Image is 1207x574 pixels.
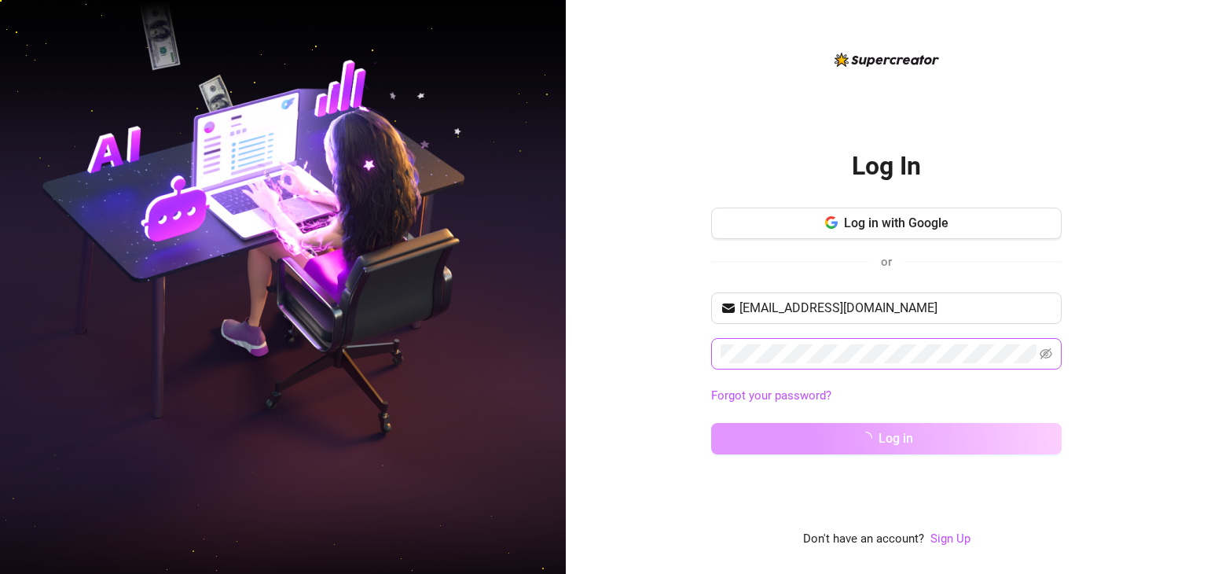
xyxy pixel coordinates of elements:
button: Log in with Google [711,208,1062,239]
span: eye-invisible [1040,348,1052,360]
a: Sign Up [930,530,970,549]
span: Log in with Google [844,215,948,230]
img: logo-BBDzfeDw.svg [835,53,939,67]
span: or [881,255,892,269]
a: Forgot your password? [711,388,831,403]
span: Log in [879,431,913,446]
span: loading [859,431,873,445]
button: Log in [711,423,1062,454]
a: Sign Up [930,532,970,546]
h2: Log In [852,150,921,182]
span: Don't have an account? [803,530,924,549]
a: Forgot your password? [711,387,1062,406]
input: Your email [739,299,1052,318]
